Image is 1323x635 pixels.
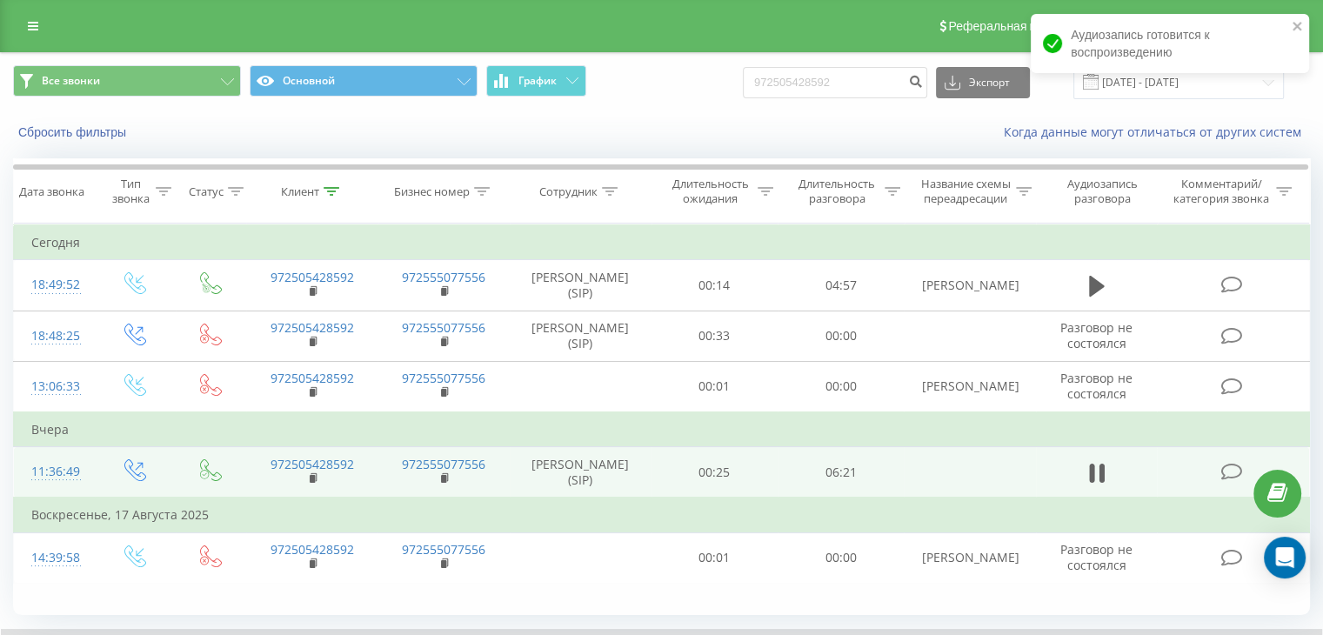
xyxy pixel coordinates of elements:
td: 00:25 [651,447,778,498]
div: Бизнес номер [394,184,470,199]
div: Клиент [281,184,319,199]
span: Реферальная программа [948,19,1091,33]
td: Воскресенье, 17 Августа 2025 [14,498,1310,532]
button: close [1292,19,1304,36]
td: 06:21 [778,447,904,498]
div: Тип звонка [110,177,150,206]
div: 13:06:33 [31,370,77,404]
button: График [486,65,586,97]
div: Комментарий/категория звонка [1170,177,1272,206]
div: Длительность разговора [793,177,880,206]
div: Сотрудник [539,184,598,199]
div: Дата звонка [19,184,84,199]
td: [PERSON_NAME] (SIP) [510,311,651,361]
td: 00:33 [651,311,778,361]
td: 00:14 [651,260,778,311]
a: 972505428592 [271,456,354,472]
a: 972505428592 [271,269,354,285]
a: 972555077556 [402,370,485,386]
span: Все звонки [42,74,100,88]
a: 972555077556 [402,456,485,472]
button: Все звонки [13,65,241,97]
td: [PERSON_NAME] [904,361,1035,412]
td: [PERSON_NAME] (SIP) [510,447,651,498]
td: [PERSON_NAME] (SIP) [510,260,651,311]
button: Сбросить фильтры [13,124,135,140]
td: 00:00 [778,532,904,583]
span: Разговор не состоялся [1060,541,1133,573]
td: 00:01 [651,532,778,583]
div: 18:48:25 [31,319,77,353]
div: 11:36:49 [31,455,77,489]
button: Основной [250,65,478,97]
a: 972555077556 [402,541,485,558]
td: 00:00 [778,311,904,361]
span: Разговор не состоялся [1060,319,1133,351]
div: Длительность ожидания [667,177,754,206]
div: Open Intercom Messenger [1264,537,1306,578]
td: 00:00 [778,361,904,412]
a: 972555077556 [402,269,485,285]
a: 972505428592 [271,370,354,386]
input: Поиск по номеру [743,67,927,98]
td: Сегодня [14,225,1310,260]
td: 04:57 [778,260,904,311]
a: 972555077556 [402,319,485,336]
td: [PERSON_NAME] [904,532,1035,583]
div: Статус [189,184,224,199]
a: Когда данные могут отличаться от других систем [1004,124,1310,140]
a: 972505428592 [271,541,354,558]
div: Название схемы переадресации [920,177,1012,206]
div: 14:39:58 [31,541,77,575]
button: Экспорт [936,67,1030,98]
div: Аудиозапись готовится к воспроизведению [1031,14,1309,73]
a: 972505428592 [271,319,354,336]
td: [PERSON_NAME] [904,260,1035,311]
div: Аудиозапись разговора [1052,177,1153,206]
span: График [518,75,557,87]
td: 00:01 [651,361,778,412]
td: Вчера [14,412,1310,447]
span: Разговор не состоялся [1060,370,1133,402]
div: 18:49:52 [31,268,77,302]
